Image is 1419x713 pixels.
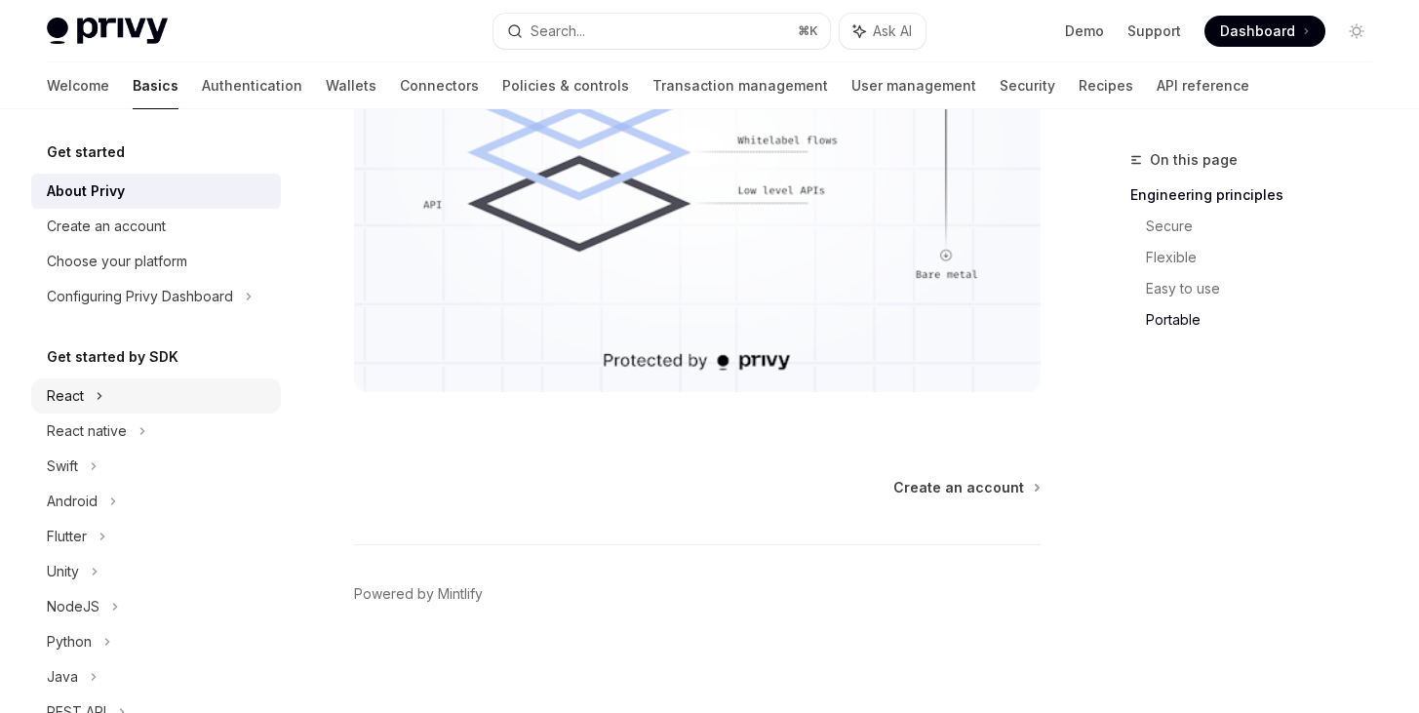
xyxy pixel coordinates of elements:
[1079,62,1133,109] a: Recipes
[893,478,1024,497] span: Create an account
[47,630,92,654] div: Python
[840,14,926,49] button: Ask AI
[47,140,125,164] h5: Get started
[31,244,281,279] a: Choose your platform
[1000,62,1055,109] a: Security
[202,62,302,109] a: Authentication
[400,62,479,109] a: Connectors
[1220,21,1295,41] span: Dashboard
[1146,304,1388,336] a: Portable
[47,525,87,548] div: Flutter
[798,23,818,39] span: ⌘ K
[1065,21,1104,41] a: Demo
[893,478,1039,497] a: Create an account
[1341,16,1372,47] button: Toggle dark mode
[1146,211,1388,242] a: Secure
[47,215,166,238] div: Create an account
[47,285,233,308] div: Configuring Privy Dashboard
[873,21,912,41] span: Ask AI
[31,209,281,244] a: Create an account
[47,560,79,583] div: Unity
[1130,179,1388,211] a: Engineering principles
[47,595,99,618] div: NodeJS
[47,250,187,273] div: Choose your platform
[1146,242,1388,273] a: Flexible
[851,62,976,109] a: User management
[1157,62,1249,109] a: API reference
[1204,16,1325,47] a: Dashboard
[1127,21,1181,41] a: Support
[47,384,84,408] div: React
[354,584,483,604] a: Powered by Mintlify
[47,62,109,109] a: Welcome
[326,62,376,109] a: Wallets
[1150,148,1238,172] span: On this page
[493,14,829,49] button: Search...⌘K
[502,62,629,109] a: Policies & controls
[47,490,98,513] div: Android
[47,18,168,45] img: light logo
[652,62,828,109] a: Transaction management
[31,174,281,209] a: About Privy
[47,665,78,689] div: Java
[1146,273,1388,304] a: Easy to use
[47,419,127,443] div: React native
[47,455,78,478] div: Swift
[47,345,178,369] h5: Get started by SDK
[531,20,585,43] div: Search...
[47,179,125,203] div: About Privy
[133,62,178,109] a: Basics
